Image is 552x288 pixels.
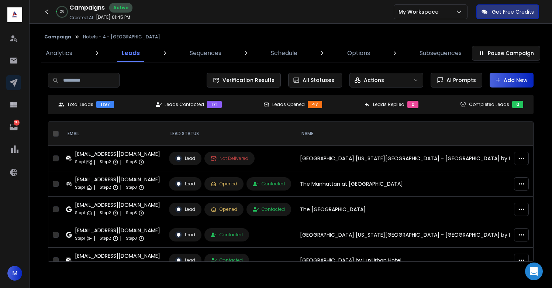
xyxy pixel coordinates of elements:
[69,3,105,12] h1: Campaigns
[126,184,137,191] p: Step 3
[126,235,137,242] p: Step 3
[211,257,243,263] div: Contacted
[96,101,114,108] div: 1197
[75,252,160,260] div: [EMAIL_ADDRESS][DOMAIN_NAME]
[100,184,111,191] p: Step 2
[14,120,20,126] p: 213
[7,266,22,281] button: M
[120,235,121,242] p: |
[126,158,137,166] p: Step 3
[476,4,539,19] button: Get Free Credits
[431,73,482,88] button: AI Prompts
[75,260,85,268] p: Step 1
[67,102,93,107] p: Total Leads
[75,209,85,217] p: Step 1
[364,76,384,84] p: Actions
[207,101,222,108] div: 171
[75,150,160,158] div: [EMAIL_ADDRESS][DOMAIN_NAME]
[211,232,243,238] div: Contacted
[69,15,94,21] p: Created At:
[62,122,165,146] th: EMAIL
[175,232,195,238] div: Lead
[207,73,281,88] button: Verification Results
[41,44,77,62] a: Analytics
[469,102,509,107] p: Completed Leads
[175,155,195,162] div: Lead
[126,260,137,268] p: Step 3
[100,235,111,242] p: Step 2
[415,44,466,62] a: Subsequences
[512,101,523,108] div: 0
[211,155,248,161] div: Not Delivered
[407,101,418,108] div: 0
[175,206,195,213] div: Lead
[6,120,21,134] a: 213
[94,235,95,242] p: |
[490,73,534,88] button: Add New
[94,158,95,166] p: |
[46,49,72,58] p: Analytics
[100,209,111,217] p: Step 2
[60,10,64,14] p: 2 %
[266,44,302,62] a: Schedule
[303,76,334,84] p: All Statuses
[373,102,404,107] p: Leads Replied
[185,44,226,62] a: Sequences
[96,14,130,20] p: [DATE] 01:45 PM
[211,181,237,187] div: Opened
[75,184,85,191] p: Step 1
[175,257,195,264] div: Lead
[525,263,543,280] div: Open Intercom Messenger
[120,184,121,191] p: |
[122,49,140,58] p: Leads
[175,181,195,187] div: Lead
[94,260,95,268] p: |
[126,209,137,217] p: Step 3
[190,49,221,58] p: Sequences
[211,206,237,212] div: Opened
[308,101,322,108] div: 47
[75,235,85,242] p: Step 1
[492,8,534,16] p: Get Free Credits
[347,49,370,58] p: Options
[220,76,275,84] span: Verification Results
[44,34,71,40] button: Campaign
[253,181,285,187] div: Contacted
[75,201,160,209] div: [EMAIL_ADDRESS][DOMAIN_NAME]
[420,49,462,58] p: Subsequences
[109,3,132,13] div: Active
[100,260,111,268] p: Step 2
[120,209,121,217] p: |
[120,260,121,268] p: |
[117,44,144,62] a: Leads
[343,44,375,62] a: Options
[7,7,22,22] img: logo
[83,34,160,40] p: Hotels - 4 - [GEOGRAPHIC_DATA]
[165,102,204,107] p: Leads Contacted
[253,206,285,212] div: Contacted
[271,49,297,58] p: Schedule
[472,46,540,61] button: Pause Campaign
[399,8,441,16] p: My Workspace
[444,76,476,84] span: AI Prompts
[75,158,85,166] p: Step 1
[165,122,296,146] th: LEAD STATUS
[94,184,95,191] p: |
[120,158,121,166] p: |
[75,176,160,183] div: [EMAIL_ADDRESS][DOMAIN_NAME]
[94,209,95,217] p: |
[100,158,111,166] p: Step 2
[272,102,305,107] p: Leads Opened
[75,227,160,234] div: [EMAIL_ADDRESS][DOMAIN_NAME]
